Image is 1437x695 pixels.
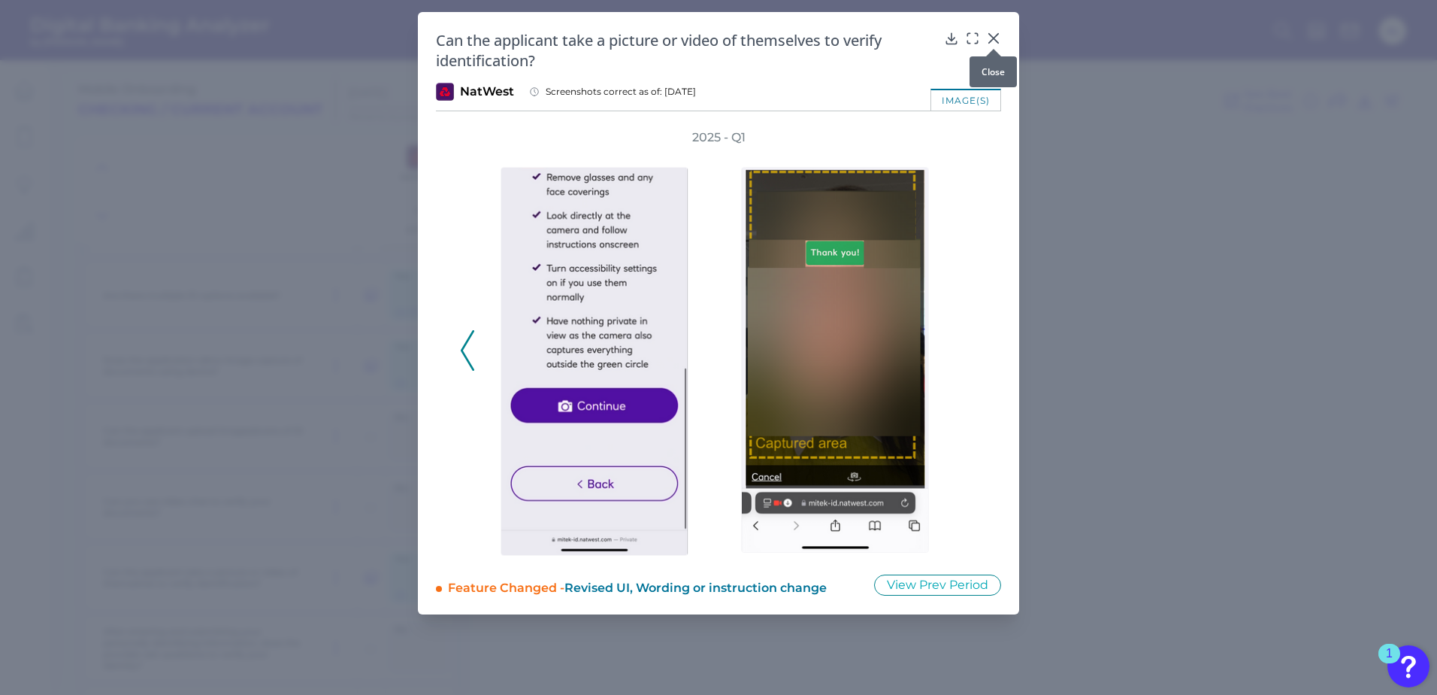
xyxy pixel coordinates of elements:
[564,581,827,595] span: Revised UI, Wording or instruction change
[930,89,1001,111] div: image(s)
[692,129,746,146] h3: 2025 - Q1
[1386,654,1393,673] div: 1
[501,167,688,556] img: apply_Natwest_CA_ONB_Q1_2025-062.png
[1387,645,1429,687] button: Open Resource Center, 1 new notification
[448,574,854,596] div: Feature Changed -
[741,167,929,553] img: apply_Natwest_CA_ONB_Q1_2025-066.png
[970,56,1017,87] div: Close
[436,30,938,71] h2: Can the applicant take a picture or video of themselves to verify identification?
[546,86,696,98] span: Screenshots correct as of: [DATE]
[436,83,454,101] img: NatWest
[460,83,514,100] span: NatWest
[874,575,1001,596] button: View Prev Period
